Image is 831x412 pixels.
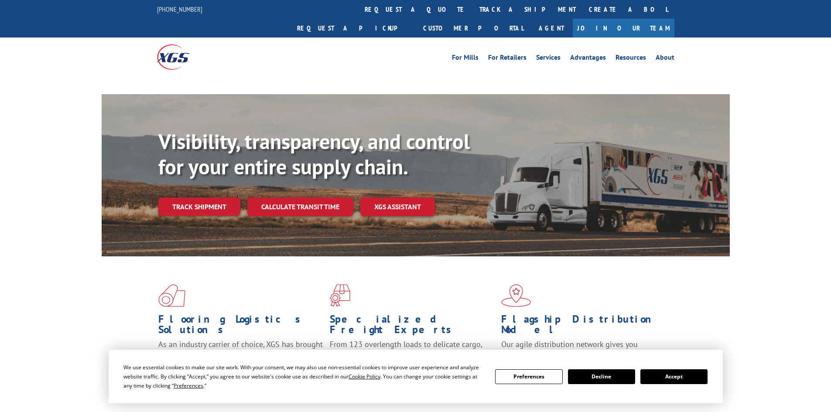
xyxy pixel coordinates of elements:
div: Cookie Consent Prompt [109,350,723,403]
a: XGS ASSISTANT [360,197,435,216]
a: Calculate transit time [247,197,353,216]
a: Services [536,54,561,64]
span: Preferences [174,382,203,389]
img: xgs-icon-total-supply-chain-intelligence-red [158,284,185,307]
b: Visibility, transparency, and control for your entire supply chain. [158,128,470,180]
span: Cookie Policy [349,373,380,380]
a: Advantages [570,54,606,64]
a: Request a pickup [291,19,417,37]
a: [PHONE_NUMBER] [157,5,202,14]
a: Agent [530,19,573,37]
a: For Mills [452,54,479,64]
h1: Specialized Freight Experts [330,314,495,339]
h1: Flooring Logistics Solutions [158,314,323,339]
p: From 123 overlength loads to delicate cargo, our experienced staff knows the best way to move you... [330,339,495,378]
a: Track shipment [158,197,240,216]
span: Our agile distribution network gives you nationwide inventory management on demand. [501,339,662,360]
a: For Retailers [488,54,527,64]
a: Resources [616,54,646,64]
button: Decline [568,369,635,384]
span: As an industry carrier of choice, XGS has brought innovation and dedication to flooring logistics... [158,339,323,370]
a: About [656,54,674,64]
a: Customer Portal [417,19,530,37]
button: Accept [640,369,708,384]
img: xgs-icon-focused-on-flooring-red [330,284,350,307]
div: We use essential cookies to make our site work. With your consent, we may also use non-essential ... [123,363,485,390]
h1: Flagship Distribution Model [501,314,666,339]
a: Join Our Team [573,19,674,37]
button: Preferences [495,369,562,384]
img: xgs-icon-flagship-distribution-model-red [501,284,531,307]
